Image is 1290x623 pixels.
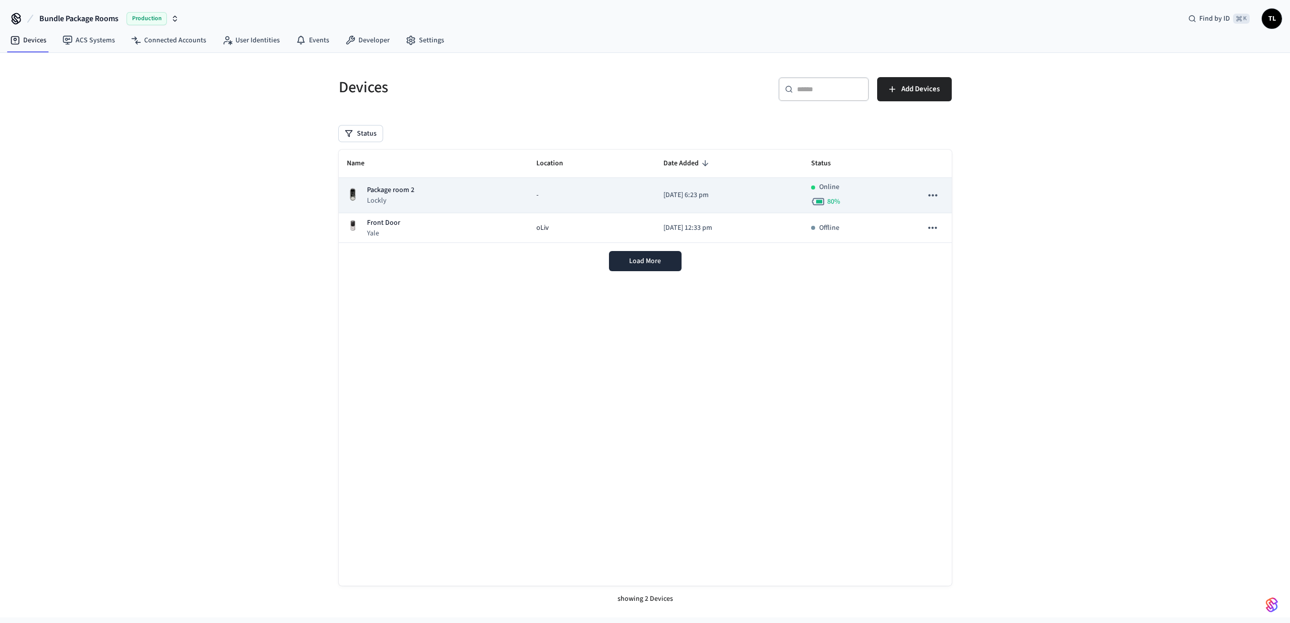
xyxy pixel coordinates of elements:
[2,31,54,49] a: Devices
[288,31,337,49] a: Events
[398,31,452,49] a: Settings
[1233,14,1250,24] span: ⌘ K
[54,31,123,49] a: ACS Systems
[214,31,288,49] a: User Identities
[1266,597,1278,613] img: SeamLogoGradient.69752ec5.svg
[347,220,359,232] img: Yale Assure Touchscreen Wifi Smart Lock, Satin Nickel, Front
[663,156,712,171] span: Date Added
[39,13,118,25] span: Bundle Package Rooms
[1199,14,1230,24] span: Find by ID
[367,185,414,196] p: Package room 2
[877,77,952,101] button: Add Devices
[827,197,840,207] span: 80 %
[609,251,682,271] button: Load More
[367,218,400,228] p: Front Door
[536,190,538,201] span: -
[1180,10,1258,28] div: Find by ID⌘ K
[629,256,661,266] span: Load More
[819,182,839,193] p: Online
[347,188,359,202] img: Lockly Vision Lock, Front
[339,126,383,142] button: Status
[663,190,795,201] p: [DATE] 6:23 pm
[901,83,940,96] span: Add Devices
[536,223,549,233] span: oLiv
[811,156,844,171] span: Status
[127,12,167,25] span: Production
[339,150,952,243] table: sticky table
[663,223,795,233] p: [DATE] 12:33 pm
[337,31,398,49] a: Developer
[339,77,639,98] h5: Devices
[819,223,839,233] p: Offline
[1263,10,1281,28] span: TL
[339,586,952,612] div: showing 2 Devices
[123,31,214,49] a: Connected Accounts
[1262,9,1282,29] button: TL
[536,156,576,171] span: Location
[347,156,378,171] span: Name
[367,228,400,238] p: Yale
[367,196,414,206] p: Lockly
